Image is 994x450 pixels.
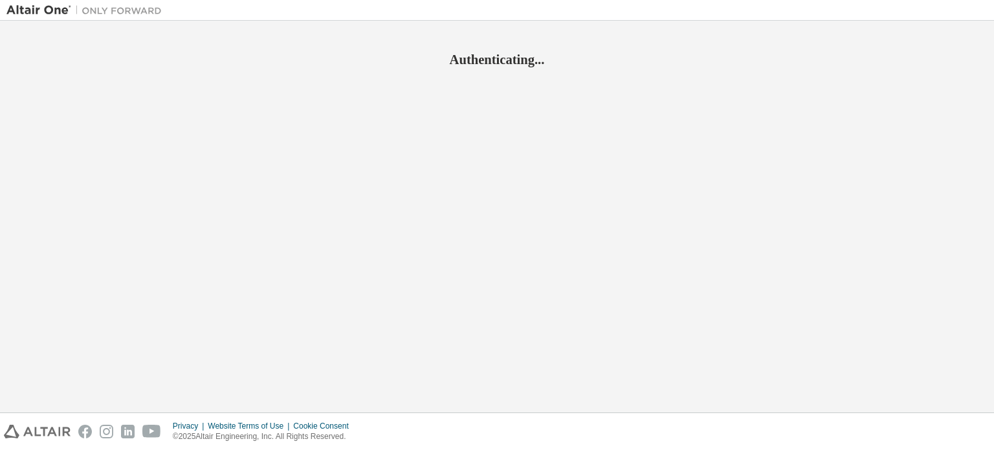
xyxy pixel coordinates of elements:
[208,421,293,431] div: Website Terms of Use
[78,425,92,438] img: facebook.svg
[121,425,135,438] img: linkedin.svg
[142,425,161,438] img: youtube.svg
[6,4,168,17] img: Altair One
[173,431,357,442] p: © 2025 Altair Engineering, Inc. All Rights Reserved.
[6,51,988,68] h2: Authenticating...
[173,421,208,431] div: Privacy
[4,425,71,438] img: altair_logo.svg
[293,421,356,431] div: Cookie Consent
[100,425,113,438] img: instagram.svg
